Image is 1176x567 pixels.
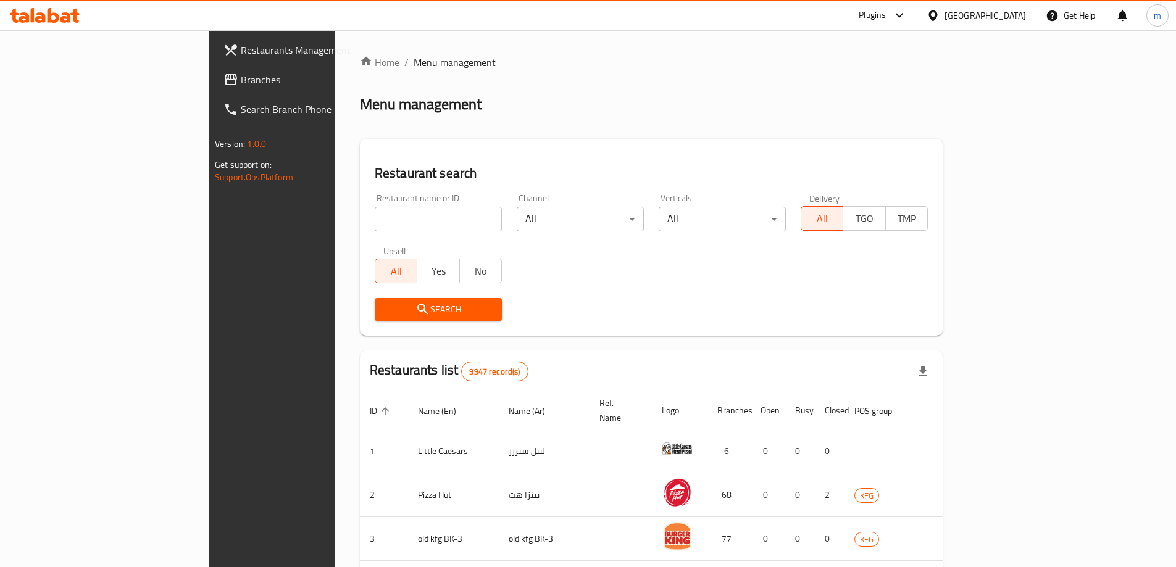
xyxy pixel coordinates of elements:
[375,164,928,183] h2: Restaurant search
[848,210,880,228] span: TGO
[241,43,395,57] span: Restaurants Management
[662,521,693,552] img: old kfg BK-3
[215,157,272,173] span: Get support on:
[815,517,844,561] td: 0
[652,392,707,429] th: Logo
[707,517,751,561] td: 77
[801,206,843,231] button: All
[408,429,499,473] td: Little Caesars
[854,404,908,418] span: POS group
[360,55,943,70] nav: breadcrumb
[785,473,815,517] td: 0
[707,429,751,473] td: 6
[422,262,454,280] span: Yes
[517,207,644,231] div: All
[462,366,527,378] span: 9947 record(s)
[815,392,844,429] th: Closed
[599,395,637,425] span: Ref. Name
[408,473,499,517] td: Pizza Hut
[247,136,266,152] span: 1.0.0
[707,473,751,517] td: 68
[375,259,417,283] button: All
[360,94,482,114] h2: Menu management
[241,102,395,117] span: Search Branch Phone
[751,392,785,429] th: Open
[215,136,245,152] span: Version:
[843,206,885,231] button: TGO
[659,207,786,231] div: All
[751,517,785,561] td: 0
[707,392,751,429] th: Branches
[509,404,561,418] span: Name (Ar)
[885,206,928,231] button: TMP
[855,532,878,547] span: KFG
[662,433,693,464] img: Little Caesars
[785,517,815,561] td: 0
[404,55,409,70] li: /
[465,262,497,280] span: No
[418,404,472,418] span: Name (En)
[785,392,815,429] th: Busy
[751,473,785,517] td: 0
[459,259,502,283] button: No
[383,246,406,255] label: Upsell
[855,489,878,503] span: KFG
[891,210,923,228] span: TMP
[751,429,785,473] td: 0
[214,65,405,94] a: Branches
[215,169,293,185] a: Support.OpsPlatform
[785,429,815,473] td: 0
[815,473,844,517] td: 2
[499,473,590,517] td: بيتزا هت
[461,362,528,381] div: Total records count
[945,9,1026,22] div: [GEOGRAPHIC_DATA]
[809,194,840,202] label: Delivery
[815,429,844,473] td: 0
[859,8,886,23] div: Plugins
[414,55,496,70] span: Menu management
[375,207,502,231] input: Search for restaurant name or ID..
[662,477,693,508] img: Pizza Hut
[385,302,492,317] span: Search
[375,298,502,321] button: Search
[380,262,412,280] span: All
[370,361,528,381] h2: Restaurants list
[499,429,590,473] td: ليتل سيزرز
[806,210,838,228] span: All
[417,259,459,283] button: Yes
[1154,9,1161,22] span: m
[499,517,590,561] td: old kfg BK-3
[214,35,405,65] a: Restaurants Management
[908,357,938,386] div: Export file
[408,517,499,561] td: old kfg BK-3
[370,404,393,418] span: ID
[241,72,395,87] span: Branches
[214,94,405,124] a: Search Branch Phone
